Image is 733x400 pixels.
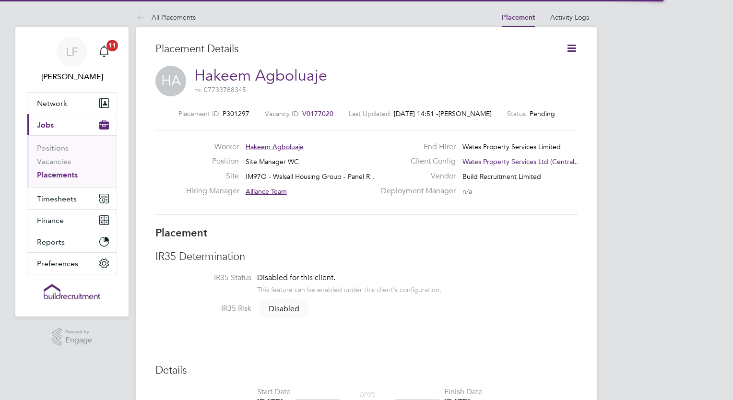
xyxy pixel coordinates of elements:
[27,71,117,82] span: Loarda Fregjaj
[65,336,92,344] span: Engage
[246,142,304,151] span: Hakeem Agboluaje
[194,85,246,94] span: m: 07733788345
[15,27,129,317] nav: Main navigation
[375,186,456,196] label: Deployment Manager
[37,194,77,203] span: Timesheets
[259,299,309,318] span: Disabled
[155,42,551,56] h3: Placement Details
[246,157,299,166] span: Site Manager WC
[375,156,456,166] label: Client Config
[186,142,239,152] label: Worker
[302,109,333,118] span: V0177020
[37,120,54,129] span: Jobs
[186,156,239,166] label: Position
[349,109,390,118] label: Last Updated
[186,186,239,196] label: Hiring Manager
[155,364,578,377] h3: Details
[462,157,581,166] span: Wates Property Services Ltd (Central…
[37,237,65,247] span: Reports
[37,157,71,166] a: Vacancies
[438,109,492,118] span: [PERSON_NAME]
[550,13,589,22] a: Activity Logs
[375,171,456,181] label: Vendor
[27,253,117,274] button: Preferences
[257,273,335,282] span: Disabled for this client.
[106,40,118,51] span: 11
[462,172,541,181] span: Build Recruitment Limited
[223,109,249,118] span: P301297
[27,135,117,188] div: Jobs
[502,13,535,22] a: Placement
[44,284,100,299] img: buildrec-logo-retina.png
[65,328,92,336] span: Powered by
[95,36,114,67] a: 11
[52,328,93,346] a: Powered byEngage
[155,66,186,96] span: HA
[136,13,196,22] a: All Placements
[27,231,117,252] button: Reports
[155,250,578,264] h3: IR35 Determination
[186,171,239,181] label: Site
[27,188,117,209] button: Timesheets
[257,387,291,397] div: Start Date
[462,187,472,196] span: n/a
[265,109,298,118] label: Vacancy ID
[37,99,67,108] span: Network
[178,109,219,118] label: Placement ID
[246,172,377,181] span: IM97O - Walsall Housing Group - Panel R…
[530,109,555,118] span: Pending
[246,187,287,196] span: Alliance Team
[27,284,117,299] a: Go to home page
[155,304,251,314] label: IR35 Risk
[155,226,208,239] b: Placement
[375,142,456,152] label: End Hirer
[194,66,327,85] a: Hakeem Agboluaje
[444,387,483,397] div: Finish Date
[37,216,64,225] span: Finance
[27,210,117,231] button: Finance
[462,142,561,151] span: Wates Property Services Limited
[66,46,78,58] span: LF
[37,259,78,268] span: Preferences
[155,273,251,283] label: IR35 Status
[507,109,526,118] label: Status
[27,114,117,135] button: Jobs
[27,93,117,114] button: Network
[37,170,78,179] a: Placements
[257,283,441,294] div: This feature can be enabled under this client's configuration.
[27,36,117,82] a: LF[PERSON_NAME]
[394,109,438,118] span: [DATE] 14:51 -
[37,143,69,153] a: Positions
